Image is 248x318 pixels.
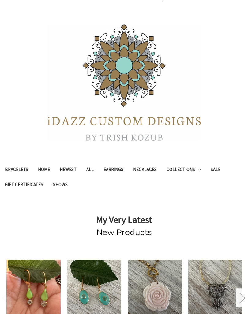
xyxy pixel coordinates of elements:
[6,227,242,238] h2: New Products
[81,163,99,178] a: All
[6,260,61,314] img: Green Moonglow
[236,289,248,307] button: Next
[128,163,162,178] a: Necklaces
[188,260,242,314] img: Art Deco Gemstone
[47,24,201,141] img: iDazz Custom Designs
[128,260,182,314] img: Pink Conch Flower
[48,178,73,193] a: Shows
[67,260,121,314] img: Chalcedony and Labradorite
[162,163,206,178] a: Collections
[55,163,81,178] a: Newest
[99,163,128,178] a: Earrings
[96,214,152,225] strong: My Very Latest
[33,163,55,178] a: Home
[206,163,225,178] a: Sale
